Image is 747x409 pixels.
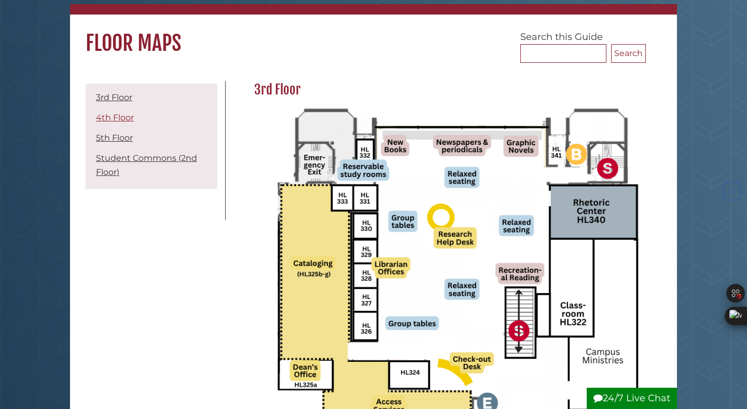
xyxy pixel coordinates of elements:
[611,44,646,63] button: Search
[720,186,744,197] a: Back to Top
[70,15,677,56] h1: Floor Maps
[86,81,217,194] div: Guide Pages
[249,81,646,98] h2: 3rd Floor
[96,153,197,177] a: Student Commons (2nd Floor)
[587,388,677,409] button: 24/7 Live Chat
[96,133,133,143] a: 5th Floor
[96,92,132,102] a: 3rd Floor
[96,113,134,122] a: 4th Floor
